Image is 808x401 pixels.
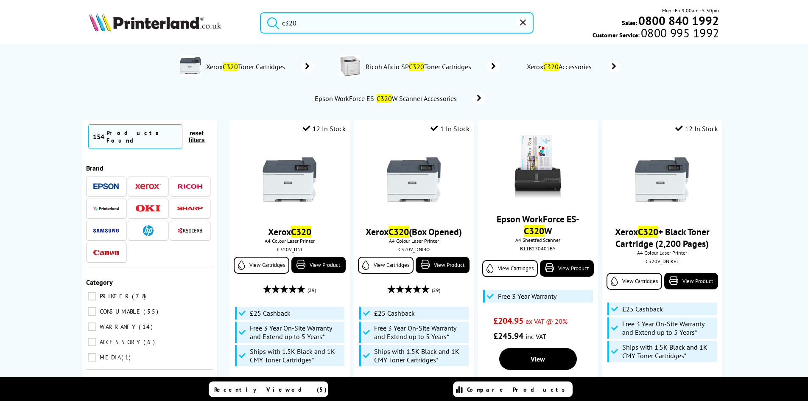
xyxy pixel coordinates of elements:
img: 995316-conspage.jpg [339,55,361,76]
img: Printerland [93,206,119,210]
span: CONSUMABLE [98,308,143,315]
span: Free 3 Year On-Site Warranty and Extend up to 5 Years* [622,320,715,337]
span: 78 [132,292,148,300]
a: Epson WorkForce ES-C320W Scanner Accessories [314,93,486,104]
div: 12 In Stock [675,124,718,133]
input: ACCESSORY 6 [88,338,96,346]
img: xerox-c320-front-small.jpg [382,148,446,211]
span: £25 Cashback [622,305,663,313]
span: inc VAT [526,332,546,341]
div: C320V_DNI [236,246,343,252]
button: reset filters [182,129,210,144]
span: Mon - Fri 9:00am - 5:30pm [662,6,719,14]
span: 14 [139,323,155,331]
a: Recently Viewed (5) [209,381,328,397]
a: Epson WorkForce ES-C320W [497,213,579,237]
a: XeroxC320Toner Cartridges [205,55,314,78]
input: PRINTER 78 [88,292,96,300]
span: PRINTER [98,292,131,300]
div: Products Found [106,129,178,144]
a: XeroxC320+ Black Toner Cartridge (2,200 Pages) [615,226,710,250]
img: Xerox [135,183,161,189]
span: ex VAT @ 20% [526,317,568,325]
span: A4 Colour Laser Printer [234,238,345,244]
a: Printerland Logo [89,13,250,33]
span: Category [86,278,113,286]
input: Search product or br [260,12,534,34]
input: WARRANTY 14 [88,322,96,331]
a: Ricoh Aficio SPC320Toner Cartridges [365,55,500,78]
img: Epson-ES-C320W-Front-Main-Small.jpg [506,135,570,199]
span: Free 3 Year Warranty [498,292,556,300]
a: View Product [664,273,718,289]
img: Epson [93,183,119,190]
span: Sales: [622,19,637,27]
a: 0800 840 1992 [637,17,719,25]
span: ex VAT @ 20% [649,376,691,385]
img: HP [143,225,154,236]
img: Printerland Logo [89,13,221,31]
span: WARRANTY [98,323,138,331]
img: c320v_dni-deptimage.jpg [180,55,201,76]
span: (29) [432,282,440,298]
div: C320V_DNIKVL [609,258,716,264]
img: Ricoh [177,184,203,189]
img: xerox-c320-front-small.jpg [630,148,694,211]
span: Ships with 1.5K Black and 1K CMY Toner Cartridges* [374,347,467,364]
mark: C320 [638,226,658,238]
div: C320V_DNIBO [360,246,467,252]
span: Ricoh Aficio SP Toner Cartridges [365,62,475,71]
span: £25 Cashback [250,309,291,317]
a: View Cartridges [607,273,662,290]
mark: C320 [377,94,392,103]
span: MEDIA [98,353,120,361]
span: 1 [121,353,133,361]
span: Free 3 Year On-Site Warranty and Extend up to 5 Years* [250,324,342,341]
span: Compare Products [467,386,570,393]
a: View Product [540,260,594,277]
span: Epson WorkForce ES- W Scanner Accessories [314,94,460,103]
a: XeroxC320(Box Opened) [366,226,462,238]
span: Ships with 1.5K Black and 1K CMY Toner Cartridges* [622,343,715,360]
div: B11B270401BY [484,245,592,252]
b: 0800 840 1992 [638,13,719,28]
a: View [499,348,577,370]
span: A4 Sheetfed Scanner [482,237,594,243]
img: Kyocera [177,227,203,234]
span: ACCESSORY [98,338,143,346]
div: 1 In Stock [431,124,470,133]
span: £245.94 [493,331,523,342]
span: Free 3 Year On-Site Warranty and Extend up to 5 Years* [374,324,467,341]
span: A4 Colour Laser Printer [358,238,470,244]
a: View Cartridges [482,260,538,277]
input: CONSUMABLE 55 [88,307,96,316]
a: XeroxC320 [268,226,311,238]
img: OKI [135,205,161,212]
div: 12 In Stock [303,124,346,133]
a: Compare Products [453,381,573,397]
mark: C320 [524,225,544,237]
img: Sharp [177,207,203,210]
span: A4 Colour Laser Printer [607,250,718,256]
span: £25 Cashback [374,309,415,317]
mark: C320 [223,62,238,71]
span: Ships with 1.5K Black and 1K CMY Toner Cartridges* [250,347,342,364]
img: Canon [93,250,119,255]
span: Xerox Accessories [526,62,596,71]
a: View Product [416,257,470,273]
span: Brand [86,164,103,172]
span: 55 [143,308,160,315]
span: 154 [93,132,104,141]
mark: C320 [389,226,409,238]
img: xerox-c320-front-small.jpg [258,148,322,211]
a: View Product [291,257,345,273]
mark: C320 [543,62,559,71]
span: £237.00 [618,375,647,386]
input: MEDIA 1 [88,353,96,362]
mark: C320 [409,62,424,71]
span: Recently Viewed (5) [214,386,327,393]
a: View Cartridges [358,257,414,274]
span: View [531,355,545,363]
span: Xerox Toner Cartridges [205,62,289,71]
span: 6 [143,338,157,346]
